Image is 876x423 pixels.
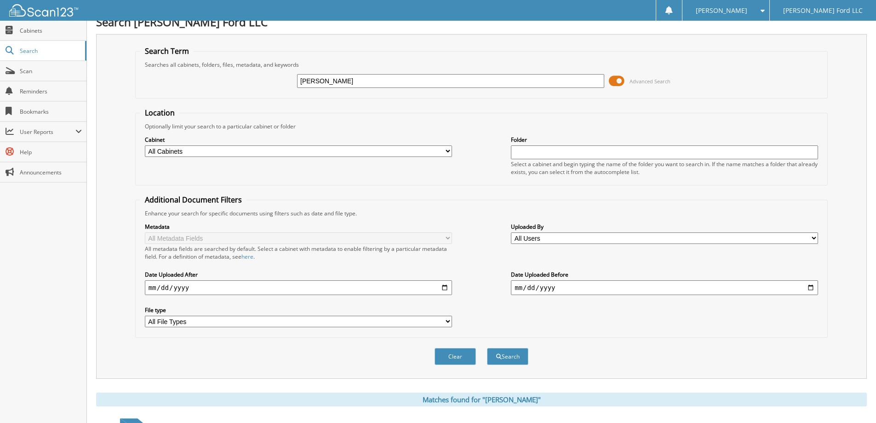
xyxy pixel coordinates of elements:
[20,108,82,116] span: Bookmarks
[20,67,82,75] span: Scan
[145,280,452,295] input: start
[20,47,80,55] span: Search
[487,348,528,365] button: Search
[140,122,823,130] div: Optionally limit your search to a particular cabinet or folder
[140,108,179,118] legend: Location
[20,168,82,176] span: Announcements
[140,61,823,69] div: Searches all cabinets, folders, files, metadata, and keywords
[511,136,818,144] label: Folder
[145,245,452,261] div: All metadata fields are searched by default. Select a cabinet with metadata to enable filtering b...
[145,136,452,144] label: Cabinet
[20,27,82,35] span: Cabinets
[140,46,194,56] legend: Search Term
[20,87,82,95] span: Reminders
[783,8,863,13] span: [PERSON_NAME] Ford LLC
[145,306,452,314] label: File type
[145,223,452,231] label: Metadata
[145,271,452,278] label: Date Uploaded After
[630,78,670,85] span: Advanced Search
[20,128,75,136] span: User Reports
[96,14,867,29] h1: Search [PERSON_NAME] Ford LLC
[511,280,818,295] input: end
[241,253,253,261] a: here
[830,379,876,423] iframe: Chat Widget
[96,393,867,406] div: Matches found for "[PERSON_NAME]"
[696,8,747,13] span: [PERSON_NAME]
[140,195,246,205] legend: Additional Document Filters
[435,348,476,365] button: Clear
[511,223,818,231] label: Uploaded By
[9,4,78,17] img: scan123-logo-white.svg
[20,148,82,156] span: Help
[511,160,818,176] div: Select a cabinet and begin typing the name of the folder you want to search in. If the name match...
[140,209,823,217] div: Enhance your search for specific documents using filters such as date and file type.
[511,271,818,278] label: Date Uploaded Before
